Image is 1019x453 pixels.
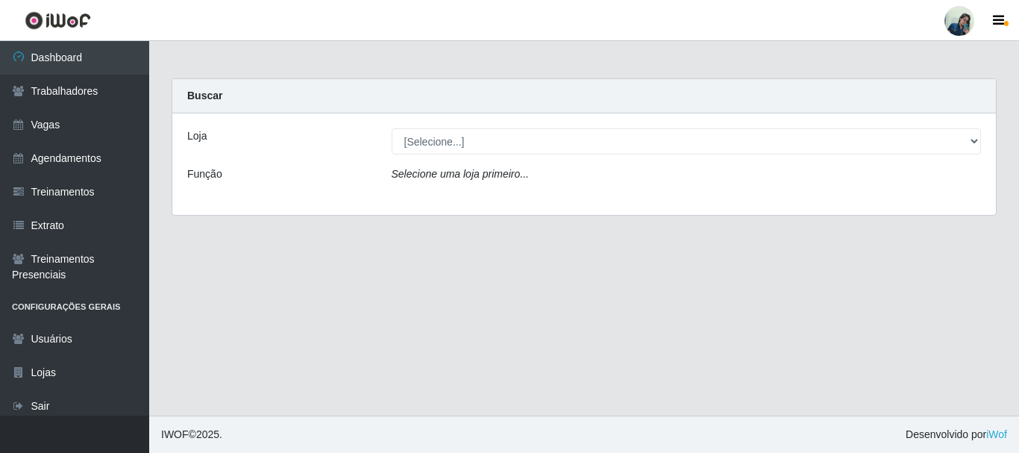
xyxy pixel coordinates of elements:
span: Desenvolvido por [906,427,1007,443]
img: CoreUI Logo [25,11,91,30]
strong: Buscar [187,90,222,101]
label: Loja [187,128,207,144]
span: IWOF [161,428,189,440]
label: Função [187,166,222,182]
i: Selecione uma loja primeiro... [392,168,529,180]
a: iWof [986,428,1007,440]
span: © 2025 . [161,427,222,443]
